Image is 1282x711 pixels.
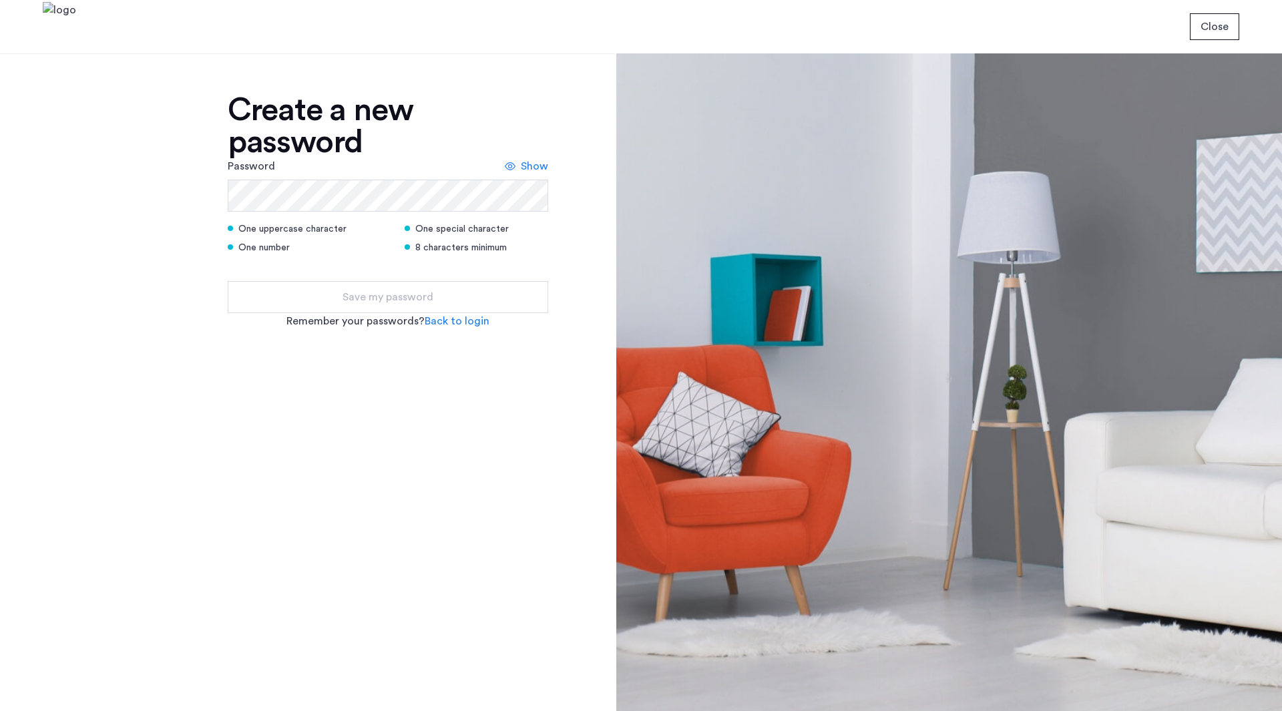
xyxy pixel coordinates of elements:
[521,158,548,174] span: Show
[228,241,388,254] div: One number
[228,158,275,174] label: Password
[1190,13,1239,40] button: button
[228,281,548,313] button: button
[343,289,433,305] span: Save my password
[405,241,548,254] div: 8 characters minimum
[228,94,548,158] div: Create a new password
[228,222,388,236] div: One uppercase character
[1201,19,1229,35] span: Close
[286,316,425,326] span: Remember your passwords?
[425,313,489,329] a: Back to login
[405,222,548,236] div: One special character
[43,2,76,52] img: logo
